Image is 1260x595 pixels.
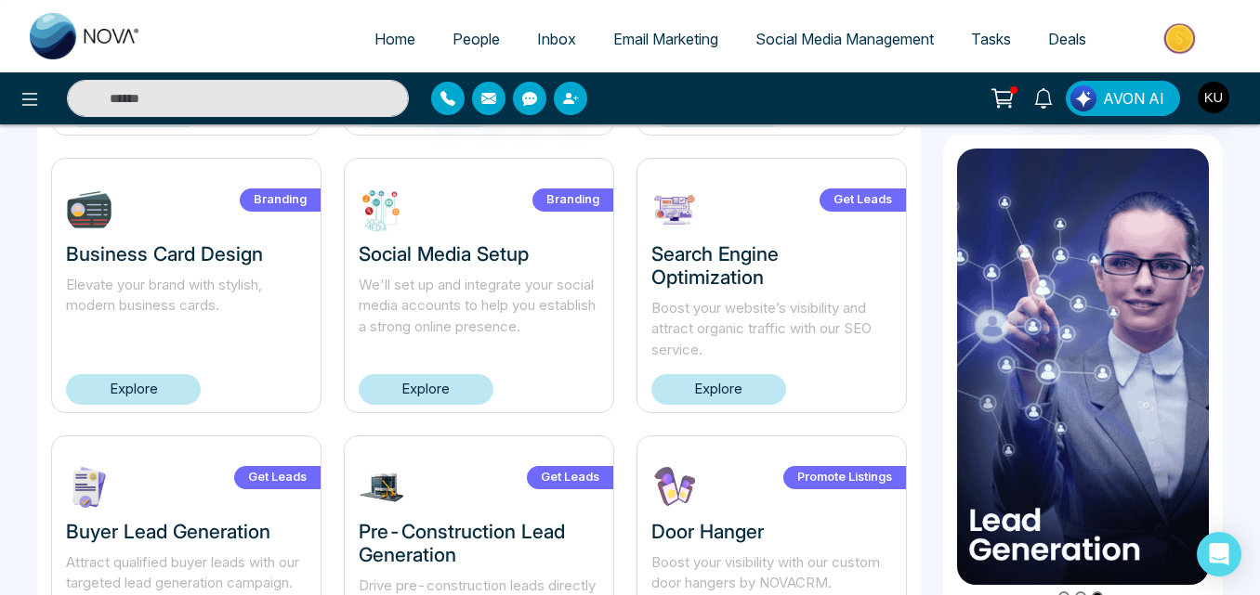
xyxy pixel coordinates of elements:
[1070,85,1096,111] img: Lead Flow
[527,466,613,489] label: Get Leads
[651,298,892,361] p: Boost your website’s visibility and attract organic traffic with our SEO service.
[971,30,1011,48] span: Tasks
[952,21,1030,57] a: Tasks
[66,374,201,405] a: Explore
[651,464,698,511] img: Vlcuf1730739043.jpg
[651,520,892,543] h3: Door Hanger
[1030,21,1105,57] a: Deals
[1198,82,1229,113] img: User Avatar
[737,21,952,57] a: Social Media Management
[1197,532,1241,576] div: Open Intercom Messenger
[66,464,112,511] img: sYAVk1730743386.jpg
[537,30,576,48] span: Inbox
[66,242,307,265] h3: Business Card Design
[1103,87,1164,110] span: AVON AI
[359,520,599,566] h3: Pre-Construction Lead Generation
[359,464,405,511] img: FsSfh1730742515.jpg
[957,149,1209,585] img: item3.png
[359,374,493,405] a: Explore
[30,13,141,59] img: Nova CRM Logo
[613,30,718,48] span: Email Marketing
[1066,81,1180,116] button: AVON AI
[66,187,112,233] img: BbxDK1732303356.jpg
[651,242,892,289] h3: Search Engine Optimization
[518,21,595,57] a: Inbox
[66,275,307,338] p: Elevate your brand with stylish, modern business cards.
[356,21,434,57] a: Home
[755,30,934,48] span: Social Media Management
[359,275,599,338] p: We'll set up and integrate your social media accounts to help you establish a strong online prese...
[595,21,737,57] a: Email Marketing
[651,187,698,233] img: eYwbv1730743564.jpg
[240,188,321,212] label: Branding
[651,374,786,405] a: Explore
[1048,30,1086,48] span: Deals
[66,520,307,543] h3: Buyer Lead Generation
[434,21,518,57] a: People
[532,188,613,212] label: Branding
[1114,18,1249,59] img: Market-place.gif
[820,188,906,212] label: Get Leads
[234,466,321,489] label: Get Leads
[359,187,405,233] img: ABHm51732302824.jpg
[359,242,599,265] h3: Social Media Setup
[783,466,906,489] label: Promote Listings
[453,30,500,48] span: People
[374,30,415,48] span: Home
